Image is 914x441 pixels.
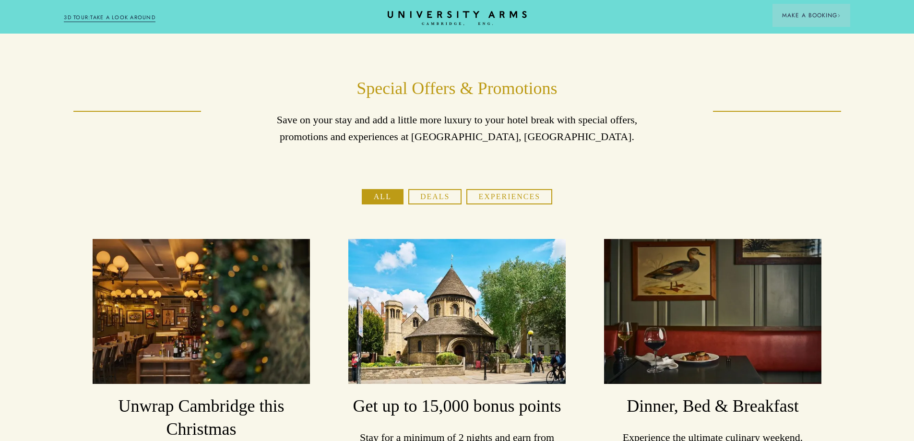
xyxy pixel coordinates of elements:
[604,395,821,418] h3: Dinner, Bed & Breakfast
[466,189,552,204] button: Experiences
[388,11,527,26] a: Home
[265,77,649,100] h1: Special Offers & Promotions
[604,239,821,384] img: image-a84cd6be42fa7fc105742933f10646be5f14c709-3000x2000-jpg
[772,4,850,27] button: Make a BookingArrow icon
[93,395,309,441] h3: Unwrap Cambridge this Christmas
[837,14,841,17] img: Arrow icon
[265,111,649,145] p: Save on your stay and add a little more luxury to your hotel break with special offers, promotion...
[64,13,155,22] a: 3D TOUR:TAKE A LOOK AROUND
[362,189,404,204] button: All
[93,239,309,384] img: image-8c003cf989d0ef1515925c9ae6c58a0350393050-2500x1667-jpg
[348,239,565,384] img: image-a169143ac3192f8fe22129d7686b8569f7c1e8bc-2500x1667-jpg
[782,11,841,20] span: Make a Booking
[408,189,462,204] button: Deals
[348,395,565,418] h3: Get up to 15,000 bonus points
